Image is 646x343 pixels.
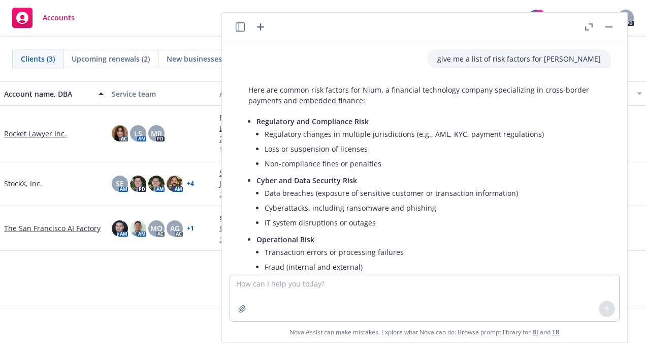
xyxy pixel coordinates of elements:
a: Rocket Lawyer Inc. - ERISA Bond [219,112,319,133]
a: + 1 [187,225,194,232]
span: SE [116,178,124,189]
a: 5 more [219,234,319,244]
span: Clients (3) [21,53,55,64]
a: Rocket Lawyer Inc. [4,128,67,139]
a: TR [552,328,560,336]
img: photo [148,176,165,192]
a: $5M xs $10M [219,212,319,223]
span: Operational Risk [256,235,314,244]
span: Nova Assist can make mistakes. Explore what Nova can do: Browse prompt library for and [226,322,623,342]
li: Fraud (internal and external) [265,260,601,274]
a: StockX, Inc. [4,178,42,189]
a: $5M XS $5M [219,223,319,234]
span: Upcoming renewals (2) [72,53,150,64]
div: Service team [112,89,211,99]
span: MR [151,128,162,139]
button: Service team [108,81,215,106]
p: give me a list of risk factors for [PERSON_NAME] [437,53,601,64]
div: Active policies [219,89,319,99]
span: Regulatory and Compliance Risk [256,117,369,126]
span: AG [170,223,180,234]
a: 2024-25 Tech E&O Policy [219,133,319,144]
a: BI [532,328,538,336]
button: Active policies [215,81,323,106]
div: 19 [535,10,544,19]
li: Loss or suspension of licenses [265,141,601,156]
a: Search [571,8,591,28]
span: Accounts [43,14,75,22]
a: + 4 [187,181,194,187]
span: LS [134,128,142,139]
img: photo [112,125,128,141]
img: photo [130,220,146,237]
img: photo [130,176,146,192]
li: Regulatory changes in multiple jurisdictions (e.g., AML, KYC, payment regulations) [265,127,601,141]
a: Japan Property [219,178,319,189]
li: Cyberattacks, including ransomware and phishing [265,201,601,215]
div: Account name, DBA [4,89,92,99]
span: Cyber and Data Security Risk [256,176,357,185]
li: Transaction errors or processing failures [265,245,601,260]
li: IT system disruptions or outages [265,215,601,230]
a: Report a Bug [547,8,568,28]
img: photo [167,176,183,192]
span: New businesses (1) [167,53,232,64]
li: Non-compliance fines or penalties [265,156,601,171]
a: 5 more [219,144,319,155]
a: Switch app [594,8,615,28]
a: The San Francisco AI Factory [4,223,101,234]
p: Here are common risk factors for Nium, a financial technology company specializing in cross-borde... [248,84,601,106]
li: Data breaches (exposure of sensitive customer or transaction information) [265,186,601,201]
a: Singapore WC/EL [219,167,319,178]
a: 22 more [219,189,319,199]
a: Accounts [8,4,79,32]
img: photo [112,220,128,237]
span: MQ [150,223,163,234]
